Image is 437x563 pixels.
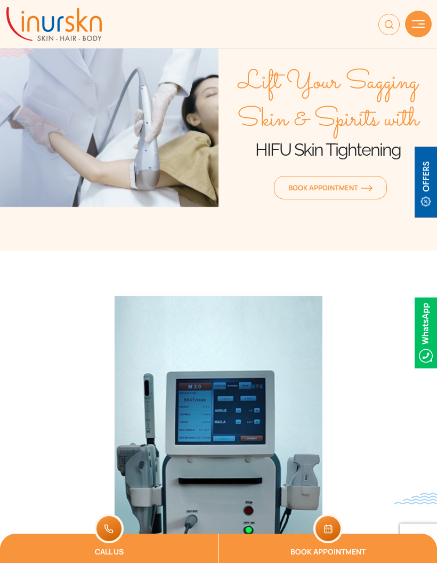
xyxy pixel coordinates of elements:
a: Book Appointment [218,534,437,563]
a: Whatsappicon [415,326,437,338]
span: Book Appointment [288,183,373,192]
img: offerBt [415,147,437,218]
img: bluewave [394,493,437,504]
img: mobile-cal [313,514,343,543]
span: Lift Your Sagging Skin & Spirits with [224,64,432,139]
img: hamLine.svg [412,20,425,28]
img: orange-arrow [361,185,373,191]
img: inurskn-logo [6,7,102,41]
img: Whatsappicon [415,297,437,368]
a: Book Appointmentorange-arrow [274,176,387,199]
img: searchiocn [378,14,400,35]
img: mobile-tel [94,514,124,543]
h1: HIFU Skin Tightening [224,139,432,161]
